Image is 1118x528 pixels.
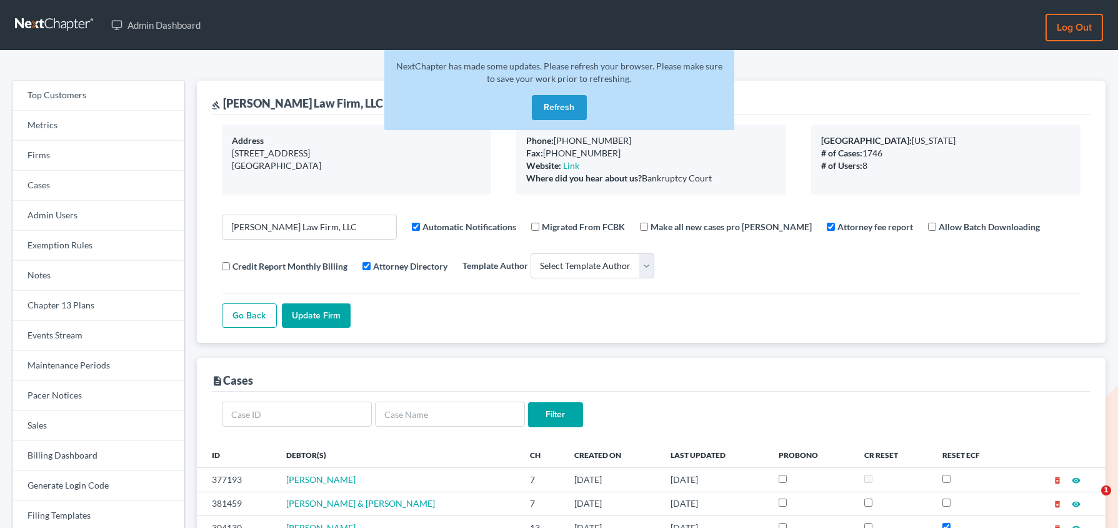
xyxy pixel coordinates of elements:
a: visibility [1072,498,1081,509]
td: [DATE] [661,468,769,492]
input: Case ID [222,402,372,427]
th: Reset ECF [932,442,1016,467]
b: Website: [526,160,561,171]
a: Link [563,160,579,171]
input: Filter [528,402,583,427]
a: delete_forever [1053,498,1062,509]
a: Top Customers [12,81,184,111]
div: [PHONE_NUMBER] [526,147,776,160]
b: Address [232,135,264,146]
b: Where did you hear about us? [526,173,642,183]
a: Admin Dashboard [105,14,207,36]
i: visibility [1072,500,1081,509]
label: Automatic Notifications [422,220,516,233]
th: ID [197,442,276,467]
a: Pacer Notices [12,381,184,411]
th: Debtor(s) [276,442,520,467]
td: 381459 [197,492,276,515]
i: delete_forever [1053,500,1062,509]
td: 377193 [197,468,276,492]
input: Case Name [375,402,525,427]
a: Generate Login Code [12,471,184,501]
a: delete_forever [1053,474,1062,485]
div: 8 [821,160,1071,172]
a: visibility [1072,474,1081,485]
td: 7 [520,468,564,492]
a: Metrics [12,111,184,141]
a: [PERSON_NAME] & [PERSON_NAME] [286,498,435,509]
label: Migrated From FCBK [542,220,625,233]
label: Template Author [462,259,528,272]
label: Allow Batch Downloading [939,220,1040,233]
div: Cases [212,373,253,388]
b: # of Cases: [821,148,862,158]
a: Events Stream [12,321,184,351]
a: Log out [1046,14,1103,41]
div: 1746 [821,147,1071,160]
a: Go Back [222,303,277,328]
th: Last Updated [661,442,769,467]
a: Chapter 13 Plans [12,291,184,321]
a: Billing Dashboard [12,441,184,471]
label: Make all new cases pro [PERSON_NAME] [651,220,812,233]
div: [US_STATE] [821,135,1071,147]
span: 1 [1101,485,1111,495]
div: [GEOGRAPHIC_DATA] [232,160,481,172]
b: [GEOGRAPHIC_DATA]: [821,135,912,146]
td: 7 [520,492,564,515]
a: Maintenance Periods [12,351,184,381]
div: [PERSON_NAME] Law Firm, LLC [212,96,383,111]
b: Fax: [526,148,543,158]
div: Bankruptcy Court [526,172,776,185]
div: [PHONE_NUMBER] [526,135,776,147]
td: [DATE] [564,492,661,515]
div: [STREET_ADDRESS] [232,147,481,160]
a: [PERSON_NAME] [286,474,356,485]
td: [DATE] [564,468,661,492]
i: description [212,375,223,387]
a: Cases [12,171,184,201]
b: # of Users: [821,160,862,171]
a: Admin Users [12,201,184,231]
label: Attorney fee report [837,220,913,233]
td: [DATE] [661,492,769,515]
a: Notes [12,261,184,291]
button: Refresh [532,95,587,120]
iframe: Intercom live chat [1076,485,1106,515]
label: Credit Report Monthly Billing [232,260,347,273]
span: NextChapter has made some updates. Please refresh your browser. Please make sure to save your wor... [396,61,722,84]
th: Ch [520,442,564,467]
a: Firms [12,141,184,171]
th: CR Reset [854,442,932,467]
th: Created On [564,442,661,467]
i: delete_forever [1053,476,1062,485]
b: Phone: [526,135,554,146]
i: gavel [212,101,221,109]
a: Exemption Rules [12,231,184,261]
a: Sales [12,411,184,441]
th: ProBono [769,442,854,467]
i: visibility [1072,476,1081,485]
input: Update Firm [282,303,351,328]
label: Attorney Directory [373,260,447,273]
